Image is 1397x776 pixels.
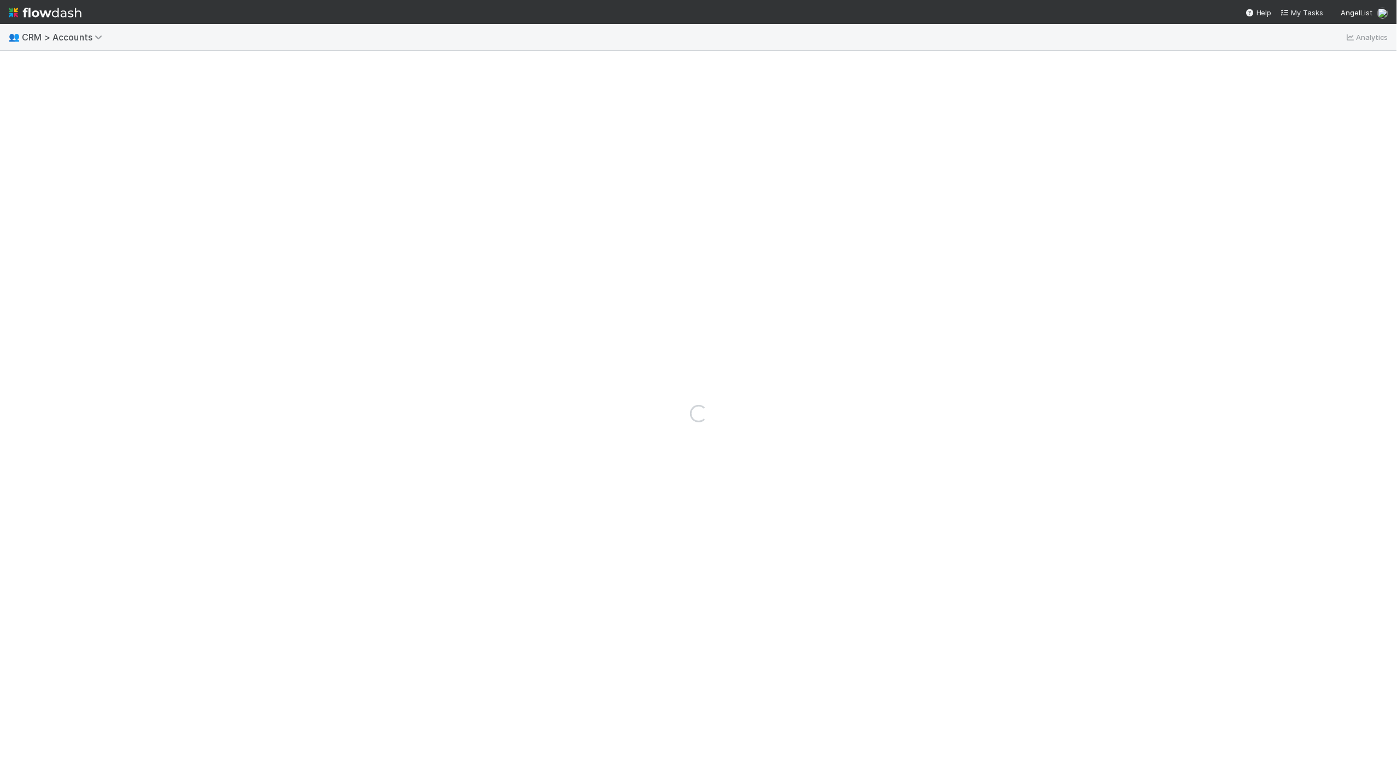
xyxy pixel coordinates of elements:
div: Help [1246,7,1272,18]
span: CRM > Accounts [22,32,108,43]
span: AngelList [1341,8,1373,17]
span: 👥 [9,32,20,42]
a: My Tasks [1281,7,1324,18]
a: Analytics [1345,31,1388,44]
img: avatar_31a23b92-6f17-4cd3-bc91-ece30a602713.png [1377,8,1388,19]
span: My Tasks [1281,8,1324,17]
img: logo-inverted-e16ddd16eac7371096b0.svg [9,3,81,22]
